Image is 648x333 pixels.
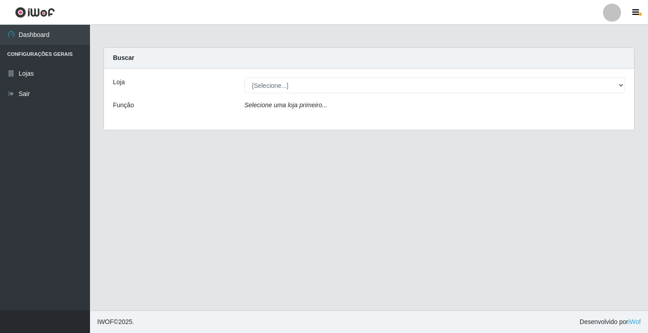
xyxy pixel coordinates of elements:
img: CoreUI Logo [15,7,55,18]
span: © 2025 . [97,317,134,327]
span: Desenvolvido por [580,317,641,327]
strong: Buscar [113,54,134,61]
a: iWof [628,318,641,325]
label: Função [113,100,134,110]
i: Selecione uma loja primeiro... [244,101,327,109]
label: Loja [113,78,125,87]
span: IWOF [97,318,114,325]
